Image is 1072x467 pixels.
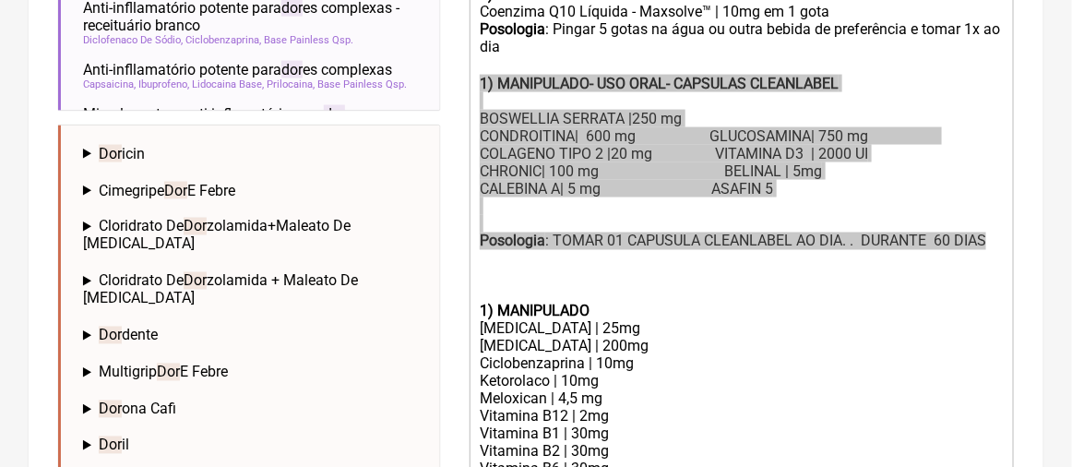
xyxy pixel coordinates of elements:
[480,20,545,38] strong: Posologia
[267,78,315,90] span: Prilocaina
[99,437,122,454] span: Dor
[185,34,261,46] span: Ciclobenzaprina
[99,401,176,418] span: ona Cafi
[480,20,1004,75] div: : Pingar 5 gotas na água ou outra bebida de preferência e tomar 1x ao dia ㅤ
[480,390,1004,408] div: Meloxican | 4,5 mg
[99,327,158,344] span: dente
[83,437,425,454] summary: Doril
[83,78,136,90] span: Capsaicina
[99,437,129,454] span: il
[83,272,425,307] summary: Cloridrato DeDorzolamida + Maleato De [MEDICAL_DATA]
[83,61,392,78] span: Anti-infllamatório potente para es complexas
[99,145,122,162] span: Dor
[480,408,1004,425] div: Vitamina B12 | 2mg
[480,127,1004,215] div: CONDROITINA| 600 mg GLUCOSAMINA| 750 mg COLAGENO TIPO 2 |20 mg VITAMINA D3 | 2000 UI CHRONIC| 100...
[317,78,407,90] span: Base Painless Qsp
[192,78,264,90] span: Lidocaina Base
[480,233,545,250] strong: Posologia
[83,105,425,140] span: Miorelaxante e anti-inflamatório para es articulares
[83,34,183,46] span: Diclofenaco De Sódio
[480,303,590,320] strong: 1) MANIPULADO
[99,327,122,344] span: Dor
[264,34,353,46] span: Base Painless Qsp
[83,327,425,344] summary: Dordente
[480,338,1004,355] div: [MEDICAL_DATA] | 200mg
[83,218,425,253] summary: Cloridrato DeDorzolamida+Maleato De [MEDICAL_DATA]
[480,443,1004,461] div: Vitamina B2 | 30mg
[480,3,1004,20] div: Coenzima Q10 Líquida - Maxsolve™ | 10mg em 1 gota
[164,182,187,199] span: Dor
[157,364,180,381] span: Dor
[83,145,425,162] summary: Doricin
[480,110,1004,127] div: BOSWELLIA SERRATA |250 mg
[83,272,358,307] span: Cloridrato De zolamida + Maleato De [MEDICAL_DATA]
[324,105,345,123] span: dor
[281,61,303,78] span: dor
[99,364,228,381] span: Multigrip E Febre
[184,218,207,235] span: Dor
[480,75,839,92] strong: 1) MANIPULADO- USO ORAL- CAPSULAS CLEANLABEL
[99,182,235,199] span: Cimegripe E Febre
[83,401,425,418] summary: Dorona Cafi
[480,355,1004,373] div: Ciclobenzaprina | 10mg
[138,78,189,90] span: Ibuprofeno
[83,218,351,253] span: Cloridrato De zolamida+Maleato De [MEDICAL_DATA]
[83,182,425,199] summary: CimegripeDorE Febre
[99,401,122,418] span: Dor
[83,364,425,381] summary: MultigripDorE Febre
[99,145,145,162] span: icin
[480,373,1004,390] div: Ketorolaco | 10mg
[184,272,207,290] span: Dor
[480,233,1004,303] div: : TOMAR 01 CAPUSULA CLEANLABEL AO DIA. . DURANTE 60 DIAS
[480,425,1004,443] div: Vitamina B1 | 30mg
[480,320,1004,338] div: [MEDICAL_DATA] | 25mg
